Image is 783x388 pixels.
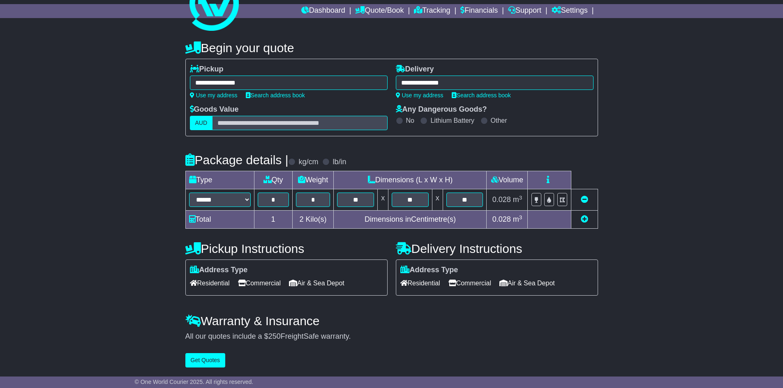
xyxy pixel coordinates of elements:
[333,158,346,167] label: lb/in
[513,195,522,204] span: m
[190,116,213,130] label: AUD
[414,4,450,18] a: Tracking
[448,277,491,289] span: Commercial
[190,65,224,74] label: Pickup
[499,277,555,289] span: Air & Sea Depot
[185,332,598,341] div: All our quotes include a $ FreightSafe warranty.
[396,65,434,74] label: Delivery
[298,158,318,167] label: kg/cm
[552,4,588,18] a: Settings
[254,211,292,229] td: 1
[292,211,334,229] td: Kilo(s)
[185,153,289,167] h4: Package details |
[378,189,388,211] td: x
[432,189,443,211] td: x
[185,242,388,255] h4: Pickup Instructions
[396,105,487,114] label: Any Dangerous Goods?
[185,41,598,55] h4: Begin your quote
[135,379,254,385] span: © One World Courier 2025. All rights reserved.
[190,266,248,275] label: Address Type
[396,92,443,99] a: Use my address
[190,277,230,289] span: Residential
[513,215,522,223] span: m
[301,4,345,18] a: Dashboard
[185,171,254,189] td: Type
[519,195,522,201] sup: 3
[406,117,414,124] label: No
[355,4,404,18] a: Quote/Book
[452,92,511,99] a: Search address book
[185,314,598,328] h4: Warranty & Insurance
[190,92,238,99] a: Use my address
[334,211,487,229] td: Dimensions in Centimetre(s)
[190,105,239,114] label: Goods Value
[299,215,303,223] span: 2
[508,4,541,18] a: Support
[254,171,292,189] td: Qty
[400,277,440,289] span: Residential
[492,195,511,204] span: 0.028
[268,332,281,340] span: 250
[289,277,344,289] span: Air & Sea Depot
[491,117,507,124] label: Other
[400,266,458,275] label: Address Type
[292,171,334,189] td: Weight
[581,215,588,223] a: Add new item
[492,215,511,223] span: 0.028
[519,214,522,220] sup: 3
[246,92,305,99] a: Search address book
[460,4,498,18] a: Financials
[334,171,487,189] td: Dimensions (L x W x H)
[581,195,588,204] a: Remove this item
[396,242,598,255] h4: Delivery Instructions
[487,171,528,189] td: Volume
[185,211,254,229] td: Total
[238,277,281,289] span: Commercial
[185,353,226,367] button: Get Quotes
[430,117,474,124] label: Lithium Battery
